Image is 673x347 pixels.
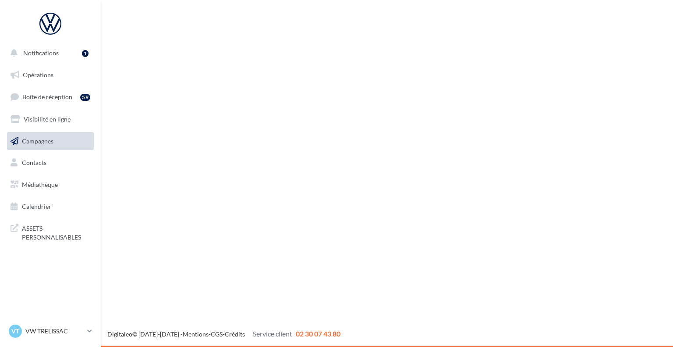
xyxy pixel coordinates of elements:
a: VT VW TRELISSAC [7,323,94,340]
a: Campagnes [5,132,96,150]
a: Mentions [183,330,209,338]
span: Service client [253,329,292,338]
span: Médiathèque [22,181,58,188]
a: CGS [211,330,223,338]
a: ASSETS PERSONNALISABLES [5,219,96,245]
span: VT [11,327,19,336]
span: ASSETS PERSONNALISABLES [22,222,90,241]
span: 02 30 07 43 80 [296,329,340,338]
span: Calendrier [22,203,51,210]
a: Visibilité en ligne [5,110,96,129]
a: Crédits [225,330,245,338]
button: Notifications 1 [5,44,92,62]
div: 1 [82,50,89,57]
span: Opérations [23,71,53,79]
span: Notifications [23,49,59,57]
span: © [DATE]-[DATE] - - - [107,330,340,338]
span: Campagnes [22,137,53,144]
p: VW TRELISSAC [25,327,84,336]
a: Médiathèque [5,175,96,194]
span: Boîte de réception [22,93,72,100]
a: Boîte de réception59 [5,87,96,106]
a: Contacts [5,154,96,172]
div: 59 [80,94,90,101]
a: Opérations [5,66,96,84]
span: Visibilité en ligne [24,115,71,123]
a: Calendrier [5,197,96,216]
a: Digitaleo [107,330,132,338]
span: Contacts [22,159,46,166]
